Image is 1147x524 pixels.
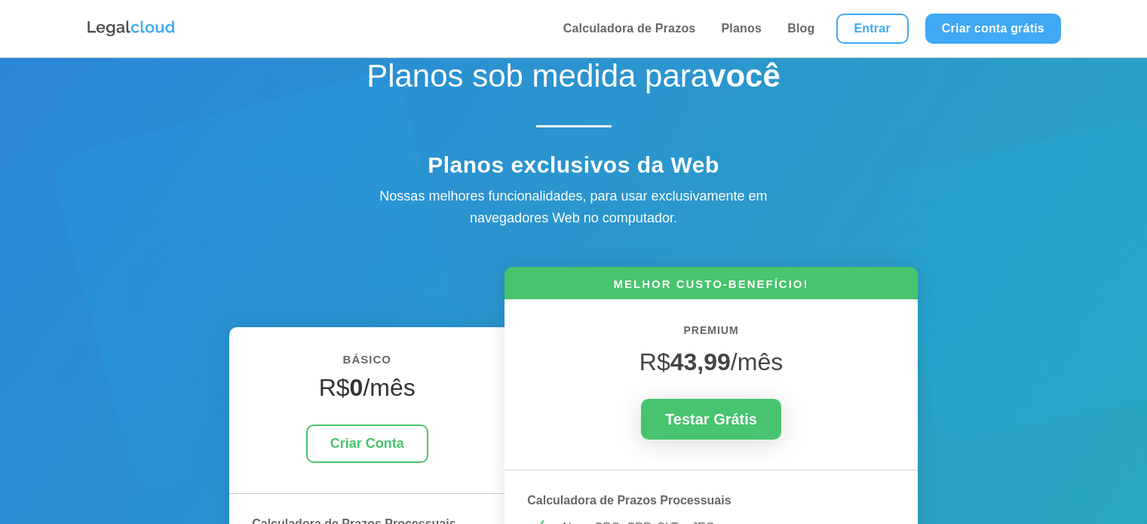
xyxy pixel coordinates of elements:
[306,424,428,463] a: Criar Conta
[252,350,482,377] h6: BÁSICO
[252,373,482,409] h4: R$ /mês
[350,374,363,401] strong: 0
[527,322,895,348] h6: PREMIUM
[925,14,1061,44] a: Criar conta grátis
[836,14,909,44] a: Entrar
[670,348,731,375] strong: 43,99
[708,58,781,93] strong: você
[348,185,800,229] div: Nossas melhores funcionalidades, para usar exclusivamente em navegadores Web no computador.
[310,152,838,186] h4: Planos exclusivos da Web
[527,494,731,507] strong: Calculadora de Prazos Processuais
[641,399,781,440] a: Testar Grátis
[310,57,838,103] h1: Planos sob medida para
[504,276,918,299] h6: MELHOR CUSTO-BENEFÍCIO!
[86,19,176,38] img: Logo da Legalcloud
[639,348,783,375] span: R$ /mês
